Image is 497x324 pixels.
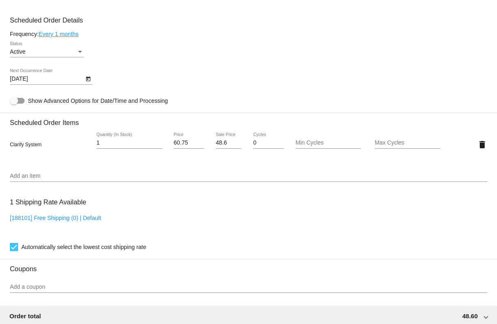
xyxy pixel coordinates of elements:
[96,140,162,146] input: Quantity (In Stock)
[295,140,361,146] input: Min Cycles
[216,140,242,146] input: Sale Price
[10,142,41,147] span: Clarify System
[174,140,204,146] input: Price
[9,313,41,319] span: Order total
[84,74,92,83] button: Open calendar
[10,113,487,127] h3: Scheduled Order Items
[10,16,487,24] h3: Scheduled Order Details
[10,173,487,179] input: Add an item
[10,284,487,290] input: Add a coupon
[10,215,101,221] a: [188101] Free Shipping (0) | Default
[10,49,84,55] mat-select: Status
[375,140,440,146] input: Max Cycles
[10,259,487,273] h3: Coupons
[10,193,86,211] h3: 1 Shipping Rate Available
[28,97,168,105] span: Show Advanced Options for Date/Time and Processing
[10,31,487,37] div: Frequency:
[462,313,478,319] span: 48.60
[10,48,25,55] span: Active
[39,31,78,37] a: Every 1 months
[477,140,487,150] mat-icon: delete
[10,76,84,82] input: Next Occurrence Date
[253,140,284,146] input: Cycles
[21,242,146,252] span: Automatically select the lowest cost shipping rate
